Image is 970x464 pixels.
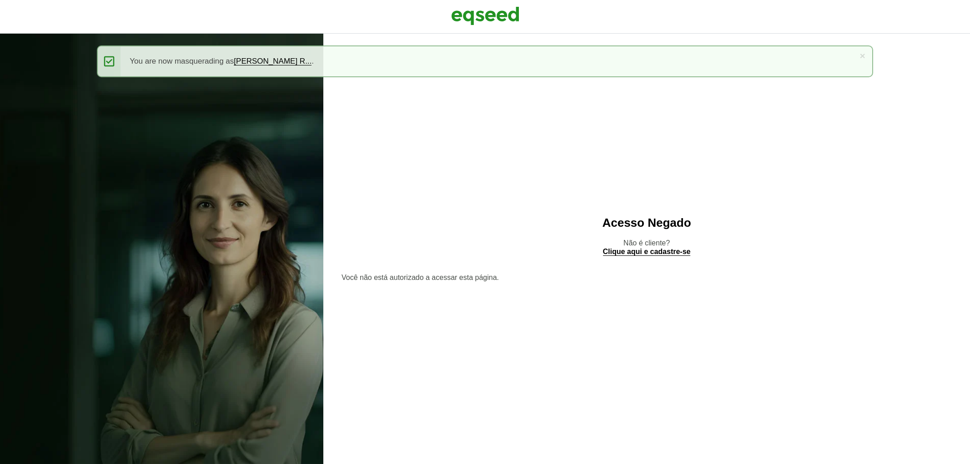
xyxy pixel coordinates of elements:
[859,51,865,60] a: ×
[342,274,952,281] section: Você não está autorizado a acessar esta página.
[342,216,952,230] h2: Acesso Negado
[342,239,952,256] p: Não é cliente?
[234,57,312,65] a: [PERSON_NAME] R...
[451,5,519,27] img: EqSeed Logo
[97,45,873,77] div: You are now masquerading as .
[603,248,691,256] a: Clique aqui e cadastre-se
